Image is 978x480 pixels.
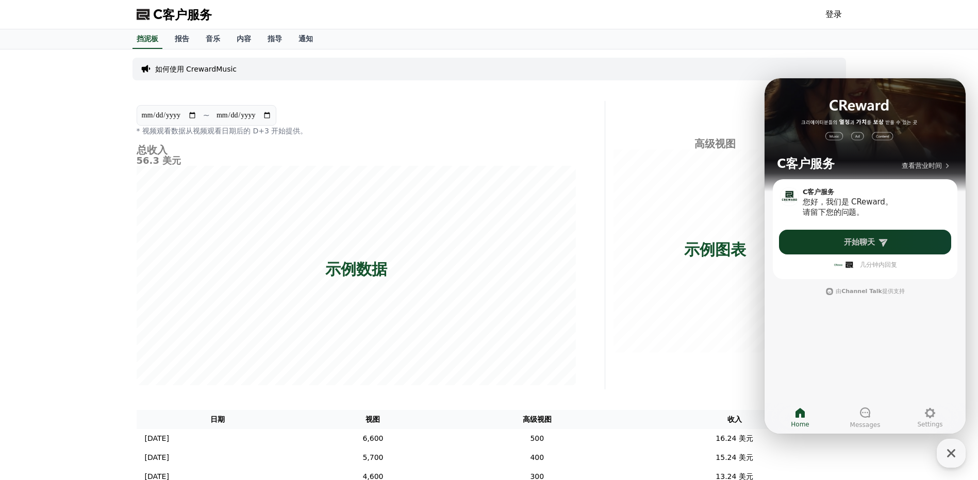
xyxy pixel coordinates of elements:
a: 如何使用 CrewardMusic [155,64,237,74]
font: 挡泥板 [137,35,158,43]
p: * 视频观看数据从视频观看日期后的 D+3 开始提供。 [137,126,576,136]
th: 高级视图 [447,410,627,429]
p: [DATE] [145,433,169,444]
font: 内容 [237,35,251,43]
td: 400 [447,448,627,467]
a: 登录 [825,8,842,21]
p: 示例数据 [325,260,387,278]
td: 15.24 美元 [627,448,842,467]
th: 收入 [627,410,842,429]
a: 通知 [290,29,321,49]
a: C客户服务 [137,6,212,23]
td: 500 [447,429,627,448]
h4: 高级视图 [614,138,817,149]
a: 内容 [228,29,259,49]
a: 指导 [259,29,290,49]
p: 示例图表 [684,240,746,259]
p: [DATE] [145,452,169,463]
p: ~ [203,109,210,122]
h4: 总收入 [137,144,576,156]
h5: 56.3 美元 [137,156,576,166]
iframe: Channel chat [765,78,966,434]
font: 报告 [175,35,189,43]
td: 6,600 [299,429,447,448]
a: 音乐 [197,29,228,49]
th: 日期 [137,410,300,429]
span: C客户服务 [153,6,212,23]
font: 音乐 [206,35,220,43]
font: 通知 [299,35,313,43]
th: 视图 [299,410,447,429]
font: 指导 [268,35,282,43]
td: 16.24 美元 [627,429,842,448]
td: 5,700 [299,448,447,467]
a: 报告 [167,29,197,49]
a: 挡泥板 [132,29,162,49]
